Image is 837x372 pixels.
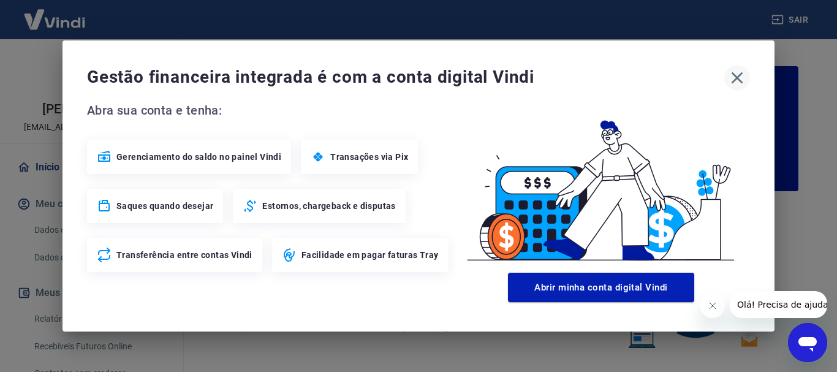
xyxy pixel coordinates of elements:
[330,151,408,163] span: Transações via Pix
[87,101,452,120] span: Abra sua conta e tenha:
[7,9,103,18] span: Olá! Precisa de ajuda?
[788,323,827,362] iframe: Botão para abrir a janela de mensagens
[700,294,725,318] iframe: Fechar mensagem
[87,65,724,89] span: Gestão financeira integrada é com a conta digital Vindi
[508,273,694,302] button: Abrir minha conta digital Vindi
[116,249,252,261] span: Transferência entre contas Vindi
[452,101,750,268] img: Good Billing
[116,200,213,212] span: Saques quando desejar
[116,151,281,163] span: Gerenciamento do saldo no painel Vindi
[730,291,827,318] iframe: Mensagem da empresa
[262,200,395,212] span: Estornos, chargeback e disputas
[301,249,439,261] span: Facilidade em pagar faturas Tray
